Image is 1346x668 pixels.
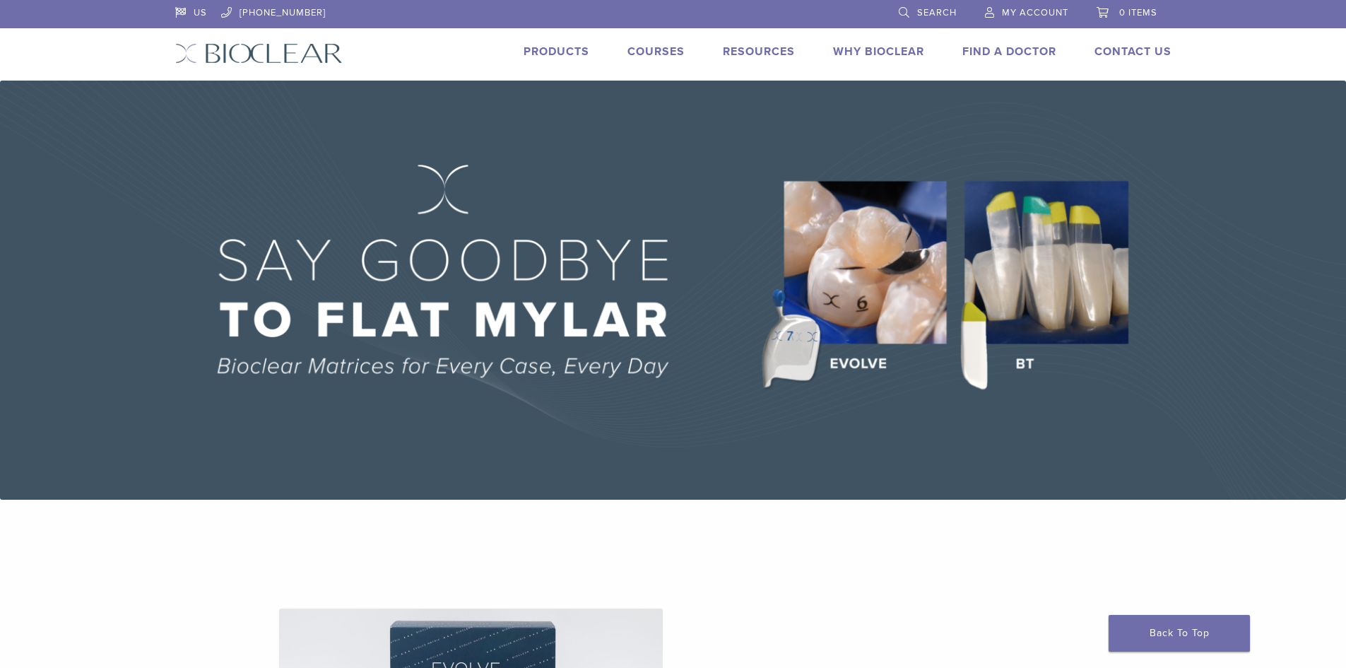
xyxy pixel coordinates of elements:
[1094,45,1171,59] a: Contact Us
[175,43,343,64] img: Bioclear
[917,7,957,18] span: Search
[1119,7,1157,18] span: 0 items
[524,45,589,59] a: Products
[1109,615,1250,652] a: Back To Top
[627,45,685,59] a: Courses
[962,45,1056,59] a: Find A Doctor
[833,45,924,59] a: Why Bioclear
[723,45,795,59] a: Resources
[1002,7,1068,18] span: My Account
